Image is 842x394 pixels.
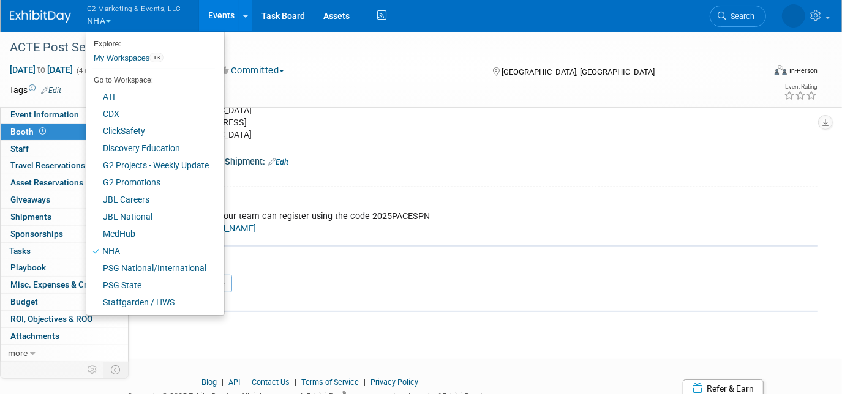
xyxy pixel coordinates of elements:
[242,377,250,387] span: |
[10,297,38,307] span: Budget
[86,294,215,311] a: Staffgarden / HWS
[9,84,61,96] td: Tags
[86,174,215,191] a: G2 Promotions
[10,110,79,119] span: Event Information
[216,64,289,77] button: Committed
[86,88,215,105] a: ATI
[201,377,217,387] a: Blog
[87,2,181,15] span: G2 Marketing & Events, LLC
[10,262,46,272] span: Playbook
[149,152,818,168] div: Included In Supply Shipment:
[149,53,164,62] span: 13
[228,377,240,387] a: API
[1,141,128,157] a: Staff
[10,127,48,136] span: Booth
[10,195,50,204] span: Giveaways
[149,187,818,203] div: Booth Notes:
[103,362,129,377] td: Toggle Event Tabs
[301,377,359,387] a: Terms of Service
[86,225,215,242] a: MedHub
[370,377,418,387] a: Privacy Policy
[86,277,215,294] a: PSG State
[219,377,227,387] span: |
[1,294,128,310] a: Budget
[10,229,63,239] span: Sponsorships
[144,256,818,269] div: Booth Services
[86,72,215,88] li: Go to Workspace:
[1,209,128,225] a: Shipments
[86,259,215,277] a: PSG National/International
[1,259,128,276] a: Playbook
[86,122,215,139] a: ClickSafety
[1,328,128,344] a: Attachments
[361,377,369,387] span: |
[1,106,128,123] a: Event Information
[1,174,128,191] a: Asset Reservations
[10,144,29,154] span: Staff
[1,157,128,174] a: Travel Reservations
[710,6,766,27] a: Search
[86,191,215,208] a: JBL Careers
[291,377,299,387] span: |
[10,212,51,221] span: Shipments
[726,12,754,21] span: Search
[502,67,655,76] span: [GEOGRAPHIC_DATA], [GEOGRAPHIC_DATA]
[775,65,787,75] img: Format-Inperson.png
[92,48,215,69] a: My Workspaces13
[1,311,128,327] a: ROI, Objectives & ROO
[784,84,817,90] div: Event Rating
[36,65,47,75] span: to
[86,208,215,225] a: JBL National
[698,64,818,82] div: Event Format
[86,37,215,48] li: Explore:
[10,160,85,170] span: Travel Reservations
[268,158,288,166] a: Edit
[252,377,290,387] a: Contact Us
[1,243,128,259] a: Tasks
[82,362,103,377] td: Personalize Event Tab Strip
[6,37,749,59] div: ACTE Post Secondary
[1,124,128,140] a: Booth
[789,66,818,75] div: In-Person
[10,177,83,187] span: Asset Reservations
[86,105,215,122] a: CDX
[10,280,106,289] span: Misc. Expenses & Credits
[1,191,128,208] a: Giveaways
[9,246,31,256] span: Tasks
[10,314,92,324] span: ROI, Objectives & ROO
[1,226,128,242] a: Sponsorships
[1,345,128,362] a: more
[86,139,215,157] a: Discovery Education
[9,64,73,75] span: [DATE] [DATE]
[41,86,61,95] a: Edit
[10,10,71,23] img: ExhibitDay
[75,67,101,75] span: (4 days)
[37,127,48,136] span: Booth not reserved yet
[8,348,28,358] span: more
[86,242,215,259] a: NHA
[160,204,688,241] div: Everyone on your team can register using the code 2025PACESPN
[1,277,128,293] a: Misc. Expenses & Credits
[782,4,805,28] img: Laine Butler
[160,73,688,147] div: Attention: ACTE 2025 PACE Summit – hold for NHA & [PERSON_NAME] [GEOGRAPHIC_DATA] [STREET_ADDRESS...
[86,157,215,174] a: G2 Projects - Weekly Update
[10,331,59,341] span: Attachments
